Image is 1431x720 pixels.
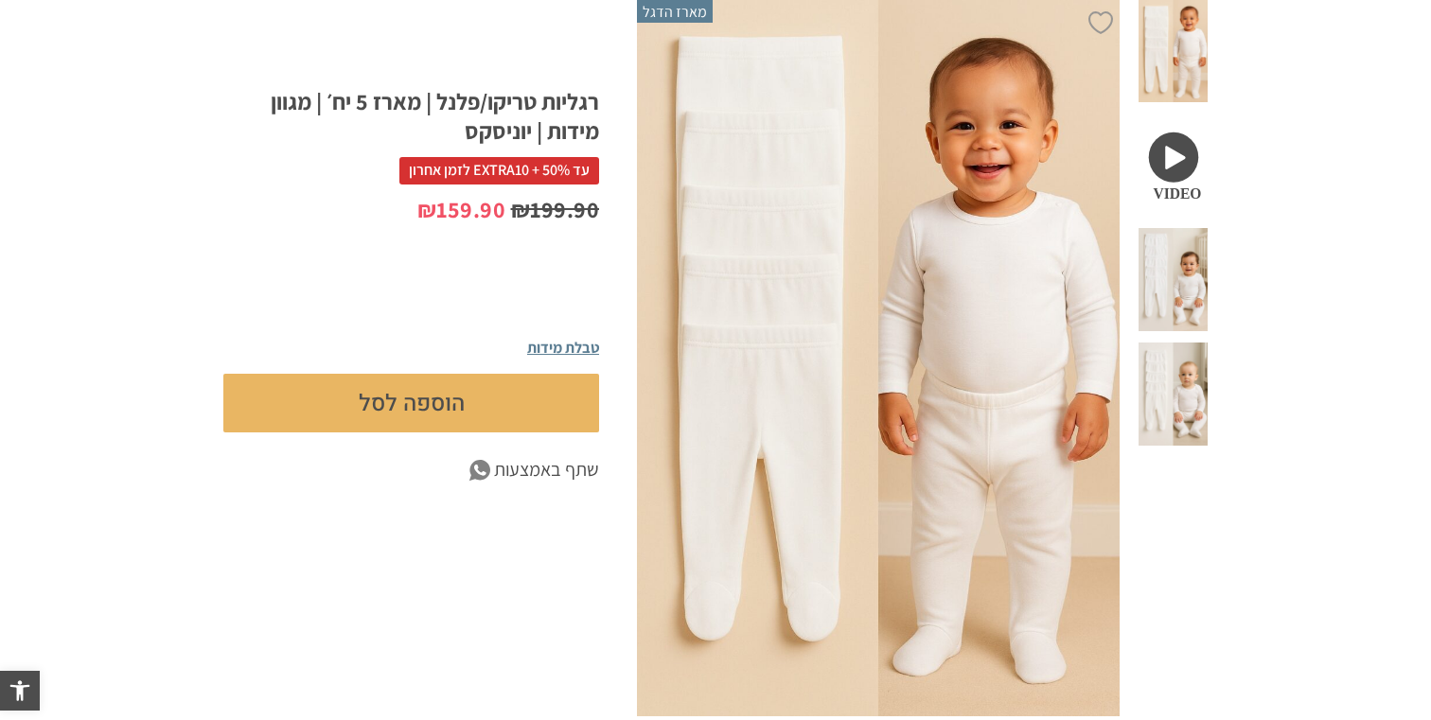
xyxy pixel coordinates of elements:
[417,194,506,224] bdi: 159.90
[511,194,531,224] span: ₪
[223,456,599,484] a: שתף באמצעות
[223,374,599,432] button: הוספה לסל
[399,157,599,184] span: עד 50% + EXTRA10 לזמן אחרון
[511,194,600,224] bdi: 199.90
[494,456,599,484] span: שתף באמצעות
[417,194,437,224] span: ₪
[223,87,599,146] h1: רגליות טריקו/פלנל | מארז 5 יח׳ | מגוון מידות | יוניסקס
[527,338,599,358] span: טבלת מידות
